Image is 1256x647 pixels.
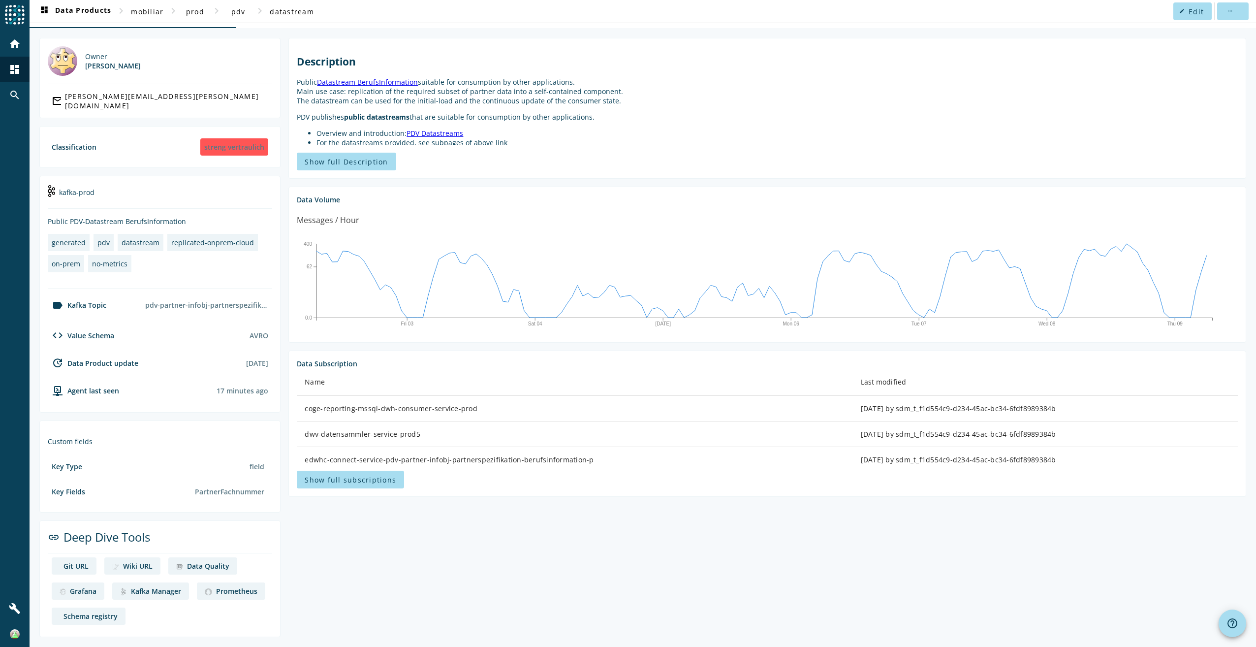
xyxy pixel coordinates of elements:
img: deep dive image [176,563,183,570]
div: on-prem [52,259,80,268]
button: mobiliar [127,2,167,20]
mat-icon: chevron_right [254,5,266,17]
div: Prometheus [216,586,257,596]
div: Wiki URL [123,561,153,571]
a: [PERSON_NAME][EMAIL_ADDRESS][PERSON_NAME][DOMAIN_NAME] [48,92,272,110]
div: [PERSON_NAME][EMAIL_ADDRESS][PERSON_NAME][DOMAIN_NAME] [65,92,269,110]
div: [PERSON_NAME] [85,61,141,70]
mat-icon: mail_outline [52,95,61,107]
div: Data Product update [48,357,138,369]
div: Git URL [63,561,89,571]
div: streng vertraulich [200,138,268,156]
div: Messages / Hour [297,214,359,226]
th: Name [297,368,852,396]
button: Show full subscriptions [297,471,404,488]
img: Bernhard Krenger [48,46,77,76]
mat-icon: chevron_right [211,5,222,17]
a: deep dive imageSchema registry [52,608,126,625]
div: Data Volume [297,195,1238,204]
img: kafka-prod [48,185,55,197]
mat-icon: more_horiz [1227,8,1232,14]
button: prod [179,2,211,20]
span: datastream [270,7,314,16]
div: pdv [97,238,110,247]
a: deep dive imageKafka Manager [112,582,189,600]
div: agent-env-prod [48,385,119,396]
button: Edit [1173,2,1212,20]
button: pdv [222,2,254,20]
text: Sat 04 [528,321,542,326]
h2: Description [297,55,1238,68]
mat-icon: home [9,38,21,50]
th: Last modified [853,368,1238,396]
mat-icon: edit [1179,8,1185,14]
div: Kafka Topic [48,299,106,311]
div: Owner [85,52,141,61]
div: Data Subscription [297,359,1238,368]
div: Key Type [52,462,82,471]
div: PartnerFachnummer [191,483,268,500]
div: Grafana [70,586,96,596]
td: [DATE] by sdm_t_f1d554c9-d234-45ac-bc34-6fdf8989384b [853,447,1238,473]
div: Agents typically reports every 15min to 1h [217,386,268,395]
div: Key Fields [52,487,85,496]
text: Thu 09 [1167,321,1183,326]
text: Mon 06 [783,321,800,326]
img: deep dive image [205,588,212,595]
span: Data Products [38,5,111,17]
a: deep dive imageGit URL [52,557,96,575]
text: 400 [304,241,313,247]
text: Wed 08 [1038,321,1056,326]
div: Classification [52,142,96,152]
img: deep dive image [120,588,127,595]
mat-icon: code [52,329,63,341]
span: Show full subscriptions [305,475,396,485]
span: prod [186,7,204,16]
div: coge-reporting-mssql-dwh-consumer-service-prod [305,404,845,414]
span: Show full Description [305,157,388,166]
a: deep dive imageWiki URL [104,557,160,575]
button: Data Products [34,2,115,20]
img: spoud-logo.svg [5,5,25,25]
div: Public PDV-Datastream BerufsInformation [48,217,272,226]
div: Value Schema [48,329,114,341]
div: Kafka Manager [131,586,181,596]
p: Public suitable for consumption by other applications. Main use case: replication of the required... [297,77,1238,105]
div: generated [52,238,86,247]
span: pdv [231,7,246,16]
div: dwv-datensammler-service-prod5 [305,429,845,439]
img: deep dive image [60,588,66,595]
a: Datastream BerufsInformation [317,77,418,87]
div: [DATE] [246,358,268,368]
img: ac4df5197ceb9d2244a924f63b2e4d83 [10,629,20,639]
li: Overview and introduction: [316,129,1238,138]
text: [DATE] [656,321,671,326]
text: 0.0 [305,315,312,321]
div: kafka-prod [48,184,272,209]
div: no-metrics [92,259,127,268]
div: replicated-onprem-cloud [171,238,254,247]
mat-icon: link [48,531,60,543]
mat-icon: dashboard [38,5,50,17]
div: pdv-partner-infobj-partnerspezifikation-berufsinformation-prod [141,296,272,314]
mat-icon: update [52,357,63,369]
span: mobiliar [131,7,163,16]
mat-icon: search [9,89,21,101]
mat-icon: label [52,299,63,311]
td: [DATE] by sdm_t_f1d554c9-d234-45ac-bc34-6fdf8989384b [853,421,1238,447]
mat-icon: chevron_right [167,5,179,17]
text: 62 [307,264,313,269]
div: Deep Dive Tools [48,529,272,553]
mat-icon: help_outline [1226,617,1238,629]
div: edwhc-connect-service-pdv-partner-infobj-partnerspezifikation-berufsinformation-p [305,455,845,465]
div: Schema registry [63,612,118,621]
a: PDV Datastreams [407,129,463,138]
button: datastream [266,2,318,20]
button: Show full Description [297,153,396,170]
mat-icon: chevron_right [115,5,127,17]
mat-icon: build [9,603,21,615]
text: Tue 07 [911,321,927,326]
p: PDV publishes that are suitable for consumption by other applications. [297,112,1238,122]
a: deep dive imagePrometheus [197,582,265,600]
mat-icon: dashboard [9,64,21,75]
